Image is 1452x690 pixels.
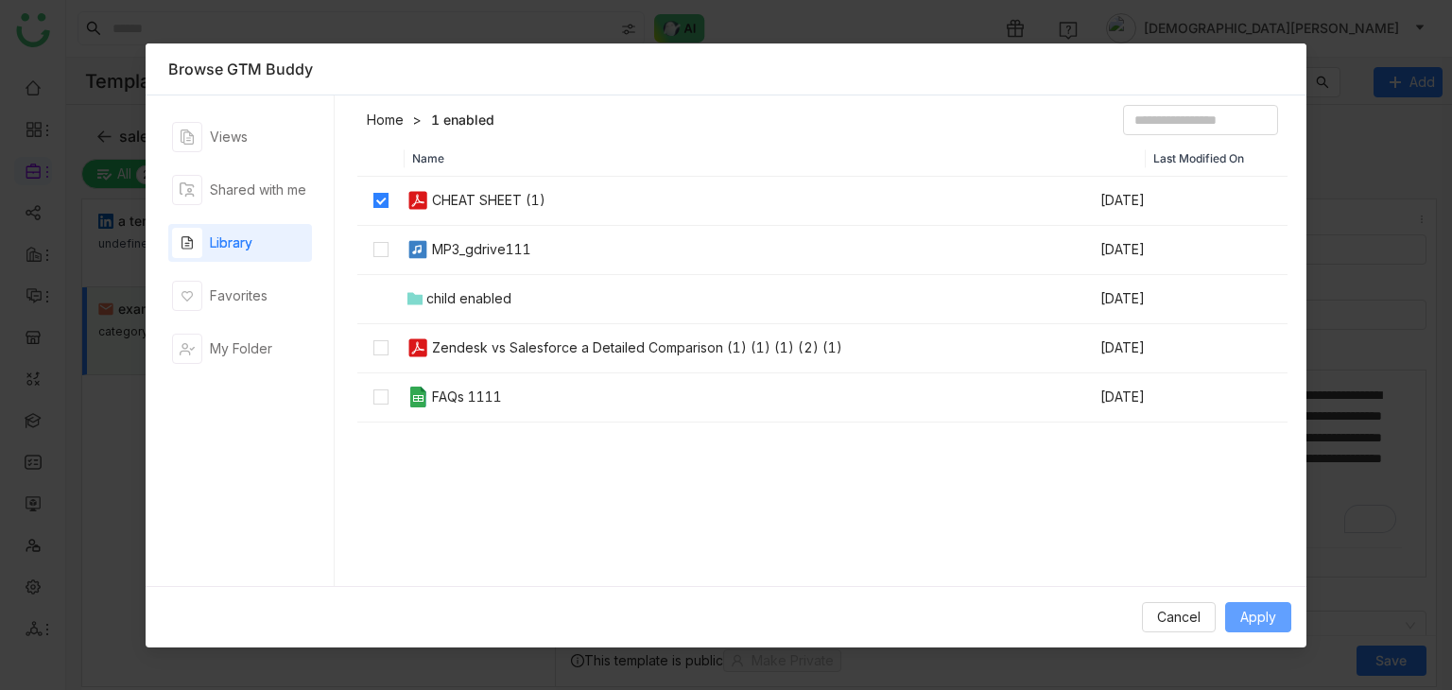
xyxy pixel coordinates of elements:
[210,233,252,253] div: Library
[168,59,1285,79] div: Browse GTM Buddy
[367,111,404,129] a: Home
[210,338,272,359] div: My Folder
[406,336,429,359] img: pdf.svg
[432,190,545,211] div: CHEAT SHEET (1)
[406,386,429,408] img: g-xls.svg
[426,288,511,309] div: child enabled
[405,143,1147,177] th: Name
[1098,324,1240,373] td: [DATE]
[406,238,429,261] img: mp3.svg
[1146,143,1288,177] th: Last Modified On
[1098,177,1240,226] td: [DATE]
[1098,226,1240,275] td: [DATE]
[1240,607,1276,628] span: Apply
[432,239,531,260] div: MP3_gdrive111
[406,189,429,212] img: pdf.svg
[1098,373,1240,423] td: [DATE]
[432,387,502,407] div: FAQs 1111
[1225,602,1291,632] button: Apply
[432,337,842,358] div: Zendesk vs Salesforce a Detailed Comparison (1) (1) (1) (2) (1)
[1157,607,1201,628] span: Cancel
[210,180,306,200] div: Shared with me
[210,285,268,306] div: Favorites
[431,111,494,129] a: 1 enabled
[1098,275,1240,324] td: [DATE]
[210,127,248,147] div: Views
[1142,602,1216,632] button: Cancel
